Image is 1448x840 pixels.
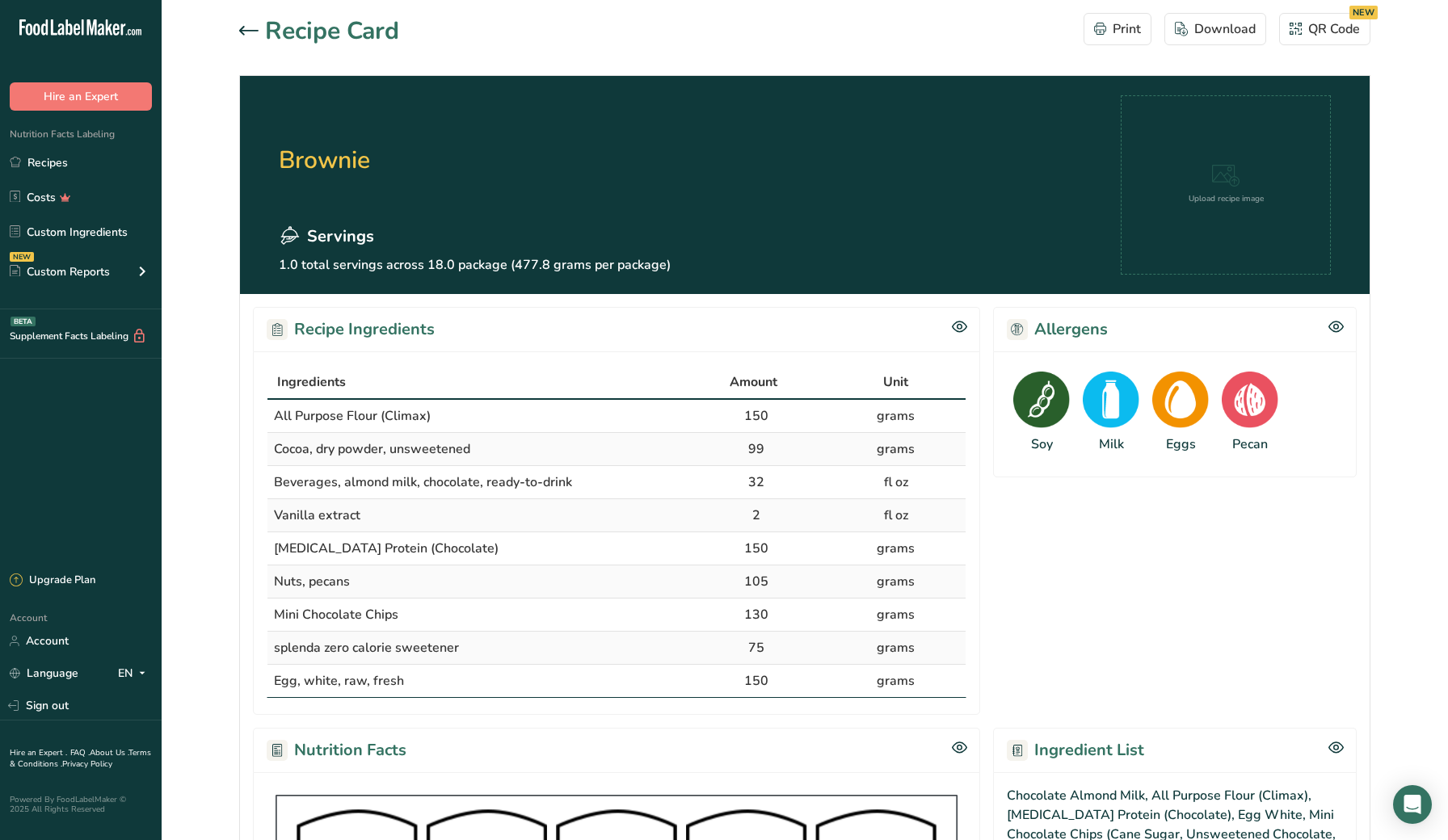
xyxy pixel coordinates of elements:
[686,433,826,466] td: 99
[826,400,966,433] td: grams
[62,758,112,770] a: Privacy Policy
[1166,435,1196,454] div: Eggs
[1007,738,1144,762] h2: Ingredient List
[826,532,966,565] td: grams
[1099,435,1124,454] div: Milk
[267,317,435,342] h2: Recipe Ingredients
[1013,372,1070,428] img: Soy
[11,317,36,326] div: BETA
[826,433,966,466] td: grams
[826,665,966,697] td: grams
[686,632,826,665] td: 75
[686,565,826,598] td: 105
[826,499,966,532] td: fl oz
[10,82,152,111] button: Hire an Expert
[826,565,966,598] td: grams
[826,466,966,499] td: fl oz
[274,440,470,458] span: Cocoa, dry powder, unsweetened
[267,738,406,762] h2: Nutrition Facts
[274,606,398,624] span: Mini Chocolate Chips
[10,747,67,758] a: Hire an Expert .
[274,639,459,657] span: splenda zero calorie sweetener
[307,225,374,249] span: Servings
[1393,785,1432,824] div: Open Intercom Messenger
[686,665,826,697] td: 150
[1290,19,1360,39] div: QR Code
[1007,317,1108,342] h2: Allergens
[70,747,90,758] a: FAQ .
[90,747,128,758] a: About Us .
[1232,435,1268,454] div: Pecan
[274,407,431,425] span: All Purpose Flour (Climax)
[10,263,110,280] div: Custom Reports
[883,372,908,392] span: Unit
[1084,13,1151,45] button: Print
[1222,372,1278,428] img: Pecan
[1175,19,1256,39] div: Download
[279,95,671,225] h2: Brownie
[686,499,826,532] td: 2
[118,664,152,683] div: EN
[1031,435,1053,454] div: Soy
[274,506,360,524] span: Vanilla extract
[1164,13,1266,45] button: Download
[277,372,346,392] span: Ingredients
[10,252,34,262] div: NEW
[274,540,499,557] span: [MEDICAL_DATA] Protein (Chocolate)
[274,573,350,590] span: Nuts, pecans
[826,632,966,665] td: grams
[274,473,572,491] span: Beverages, almond milk, chocolate, ready-to-drink
[279,255,671,275] p: 1.0 total servings across 18.0 package (477.8 grams per package)
[1279,13,1370,45] button: QR Code NEW
[826,598,966,632] td: grams
[10,573,95,589] div: Upgrade Plan
[730,372,777,392] span: Amount
[686,400,826,433] td: 150
[686,466,826,499] td: 32
[265,13,399,49] h1: Recipe Card
[1349,6,1378,19] div: NEW
[10,795,152,814] div: Powered By FoodLabelMaker © 2025 All Rights Reserved
[686,532,826,565] td: 150
[10,659,78,687] a: Language
[1152,372,1209,428] img: Eggs
[1094,19,1141,39] div: Print
[1083,372,1139,428] img: Milk
[10,747,151,770] a: Terms & Conditions .
[686,598,826,632] td: 130
[274,672,404,690] span: Egg, white, raw, fresh
[1189,193,1264,205] div: Upload recipe image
